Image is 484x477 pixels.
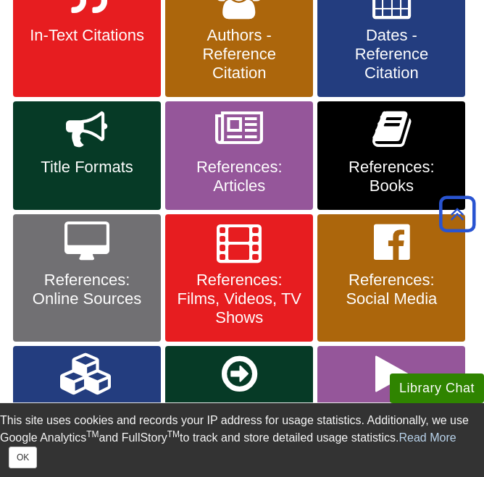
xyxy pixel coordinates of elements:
a: References: Secondary/Indirect Sources [165,346,313,473]
span: References: Social Media [328,271,454,308]
sup: TM [167,429,180,439]
span: References: Online Sources [24,271,150,308]
a: References: Online Sources [13,214,161,342]
span: References: Films, Videos, TV Shows [176,271,302,327]
a: Reference List: Video Tutorials [317,346,465,473]
a: Title Formats [13,101,161,210]
span: References: Articles [176,158,302,195]
a: References: Other Sources [13,346,161,473]
button: Close [9,447,37,468]
button: Library Chat [390,373,484,403]
span: In-Text Citations [24,26,150,45]
span: Authors - Reference Citation [176,26,302,83]
a: References: Films, Videos, TV Shows [165,214,313,342]
sup: TM [86,429,99,439]
a: References: Articles [165,101,313,210]
a: References: Social Media [317,214,465,342]
a: Read More [399,431,456,444]
a: Back to Top [434,204,480,224]
span: References: Books [328,158,454,195]
span: Title Formats [24,158,150,177]
span: Dates - Reference Citation [328,26,454,83]
a: References: Books [317,101,465,210]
